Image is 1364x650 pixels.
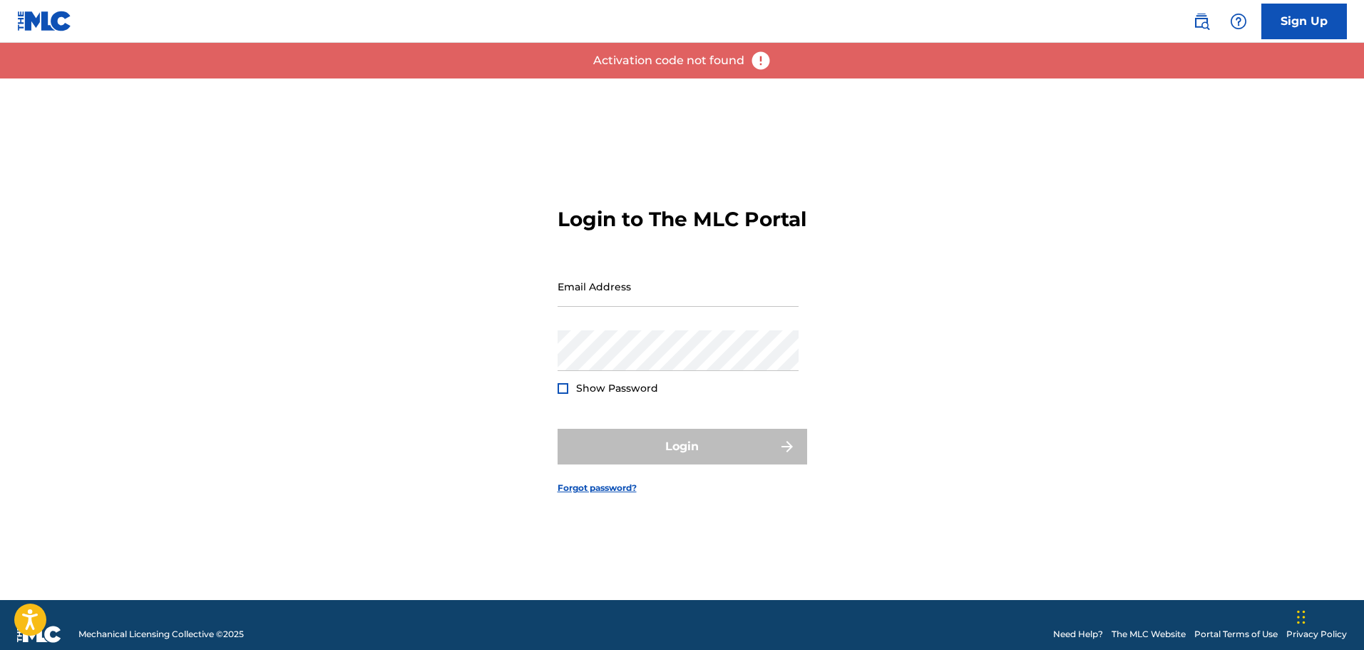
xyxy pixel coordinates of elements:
div: Widget chat [1293,582,1364,650]
a: Need Help? [1053,628,1103,641]
h3: Login to The MLC Portal [558,207,806,232]
img: help [1230,13,1247,30]
img: search [1193,13,1210,30]
p: Activation code not found [593,52,744,69]
a: Public Search [1187,7,1216,36]
a: The MLC Website [1112,628,1186,641]
a: Privacy Policy [1286,628,1347,641]
img: logo [17,626,61,643]
img: MLC Logo [17,11,72,31]
span: Mechanical Licensing Collective © 2025 [78,628,244,641]
a: Sign Up [1261,4,1347,39]
a: Forgot password? [558,482,637,494]
div: Help [1224,7,1253,36]
img: error [750,50,771,71]
span: Show Password [576,382,658,395]
div: Trascina [1297,596,1306,639]
a: Portal Terms of Use [1194,628,1278,641]
iframe: Chat Widget [1293,582,1364,650]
